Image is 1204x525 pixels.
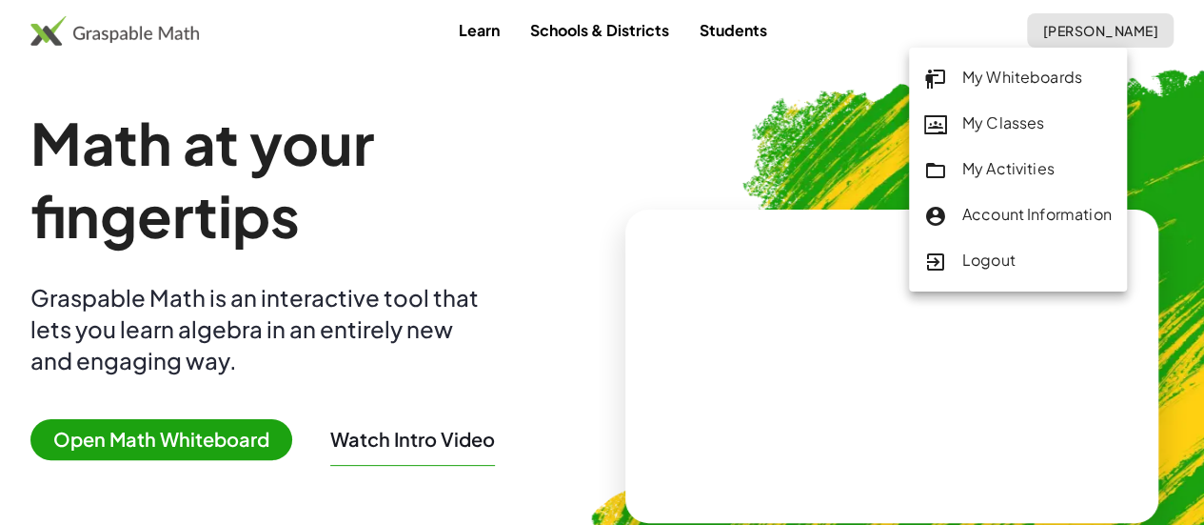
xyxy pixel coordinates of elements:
[924,203,1112,228] div: Account Information
[924,249,1112,273] div: Logout
[515,12,684,48] a: Schools & Districts
[909,55,1127,101] a: My Whiteboards
[924,111,1112,136] div: My Classes
[30,431,307,451] a: Open Math Whiteboard
[1027,13,1174,48] button: [PERSON_NAME]
[924,157,1112,182] div: My Activities
[749,294,1035,437] video: What is this? This is dynamic math notation. Dynamic math notation plays a central role in how Gr...
[909,147,1127,192] a: My Activities
[444,12,515,48] a: Learn
[330,427,495,452] button: Watch Intro Video
[30,419,292,460] span: Open Math Whiteboard
[1042,22,1158,39] span: [PERSON_NAME]
[30,282,487,376] div: Graspable Math is an interactive tool that lets you learn algebra in an entirely new and engaging...
[924,66,1112,91] div: My Whiteboards
[30,107,595,252] h1: Math at your fingertips
[909,101,1127,147] a: My Classes
[684,12,782,48] a: Students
